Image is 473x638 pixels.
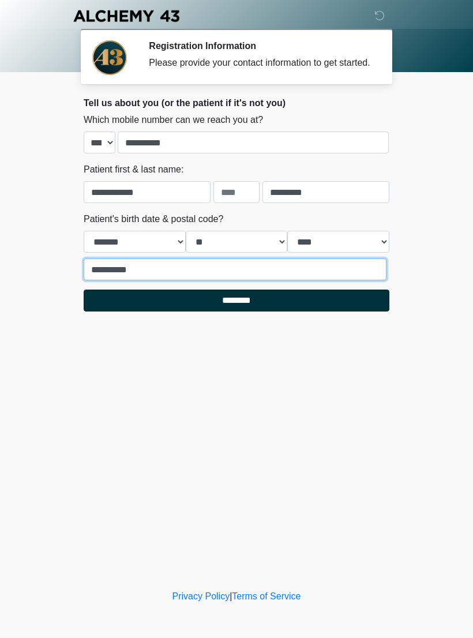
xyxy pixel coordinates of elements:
[232,591,301,601] a: Terms of Service
[172,591,230,601] a: Privacy Policy
[84,212,223,226] label: Patient's birth date & postal code?
[149,40,372,51] h2: Registration Information
[84,97,389,108] h2: Tell us about you (or the patient if it's not you)
[92,40,127,75] img: Agent Avatar
[149,56,372,70] div: Please provide your contact information to get started.
[72,9,181,23] img: Alchemy 43 Logo
[84,163,183,177] label: Patient first & last name:
[84,113,263,127] label: Which mobile number can we reach you at?
[230,591,232,601] a: |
